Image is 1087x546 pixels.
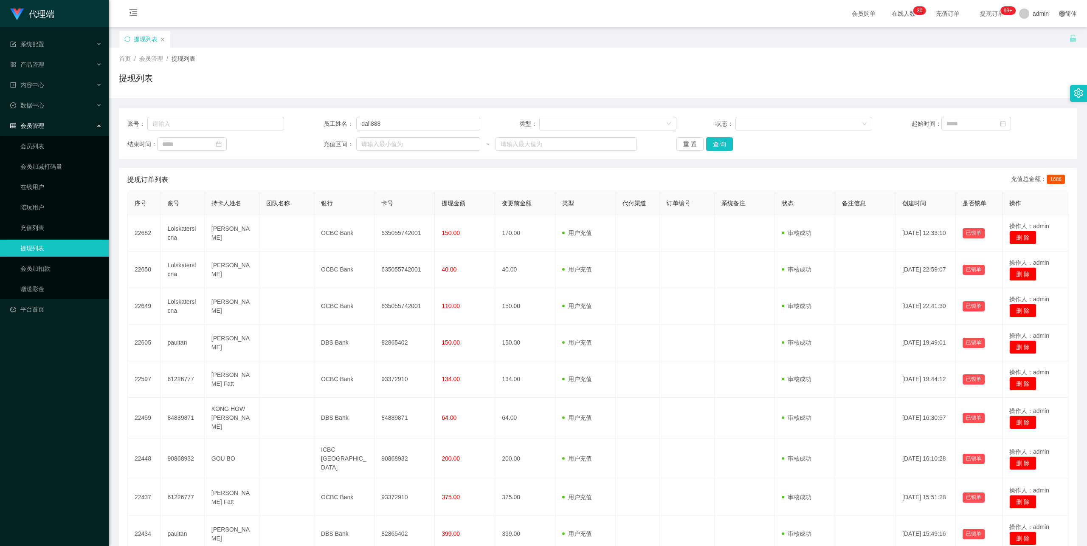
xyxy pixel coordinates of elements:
td: 22649 [128,288,161,325]
td: 93372910 [375,361,435,398]
i: 图标: global [1059,11,1065,17]
button: 已锁单 [963,413,985,423]
i: 图标: setting [1074,88,1083,98]
span: / [134,55,136,62]
button: 删 除 [1009,495,1036,509]
span: 首页 [119,55,131,62]
button: 已锁单 [963,338,985,348]
button: 删 除 [1009,304,1036,317]
td: 134.00 [495,361,555,398]
td: OCBC Bank [314,479,375,516]
a: 陪玩用户 [20,199,102,216]
span: 系统备注 [721,200,745,207]
span: 操作人：admin [1009,407,1049,414]
span: 40.00 [442,266,456,273]
span: 操作人：admin [1009,448,1049,455]
span: 会员管理 [10,122,44,129]
span: 系统配置 [10,41,44,48]
p: 3 [917,6,920,15]
i: 图标: calendar [1000,121,1006,127]
button: 删 除 [1009,267,1036,281]
td: 170.00 [495,215,555,252]
span: 134.00 [442,376,460,382]
button: 已锁单 [963,228,985,238]
span: 起始时间： [912,119,941,128]
button: 已锁单 [963,374,985,385]
span: 提现订单列表 [127,175,168,185]
span: 操作人：admin [1009,369,1049,376]
span: 110.00 [442,303,460,309]
span: 在线人数 [887,11,920,17]
td: [DATE] 22:59:07 [896,252,956,288]
span: 用户充值 [562,266,592,273]
input: 请输入最大值为 [496,137,637,151]
span: 150.00 [442,339,460,346]
span: 账号： [127,119,147,128]
a: 提现列表 [20,240,102,257]
button: 重 置 [676,137,704,151]
span: 399.00 [442,530,460,537]
a: 赠送彩金 [20,280,102,297]
h1: 代理端 [29,0,54,28]
span: 用户充值 [562,376,592,382]
td: 22459 [128,398,161,438]
span: 内容中心 [10,82,44,88]
button: 已锁单 [963,301,985,311]
span: 数据中心 [10,102,44,109]
span: 变更前金额 [502,200,532,207]
i: 图标: profile [10,82,16,88]
button: 查 询 [706,137,733,151]
span: 结束时间： [127,140,157,149]
i: 图标: appstore-o [10,62,16,68]
i: 图标: check-circle-o [10,102,16,108]
td: Lolskaterslcna [161,215,204,252]
td: 22448 [128,438,161,479]
div: 提现列表 [134,31,158,47]
td: 635055742001 [375,215,435,252]
input: 请输入 [356,117,480,130]
td: OCBC Bank [314,288,375,325]
a: 图标: dashboard平台首页 [10,301,102,318]
span: 用户充值 [562,414,592,421]
td: [DATE] 16:10:28 [896,438,956,479]
td: [DATE] 12:33:10 [896,215,956,252]
button: 删 除 [1009,340,1036,354]
td: DBS Bank [314,398,375,438]
button: 已锁单 [963,265,985,275]
span: 状态 [782,200,794,207]
a: 会员加减打码量 [20,158,102,175]
td: [PERSON_NAME] [205,288,259,325]
span: 是否锁单 [963,200,986,207]
button: 已锁单 [963,454,985,464]
span: 审核成功 [782,494,811,501]
td: [DATE] 19:49:01 [896,325,956,361]
a: 代理端 [10,10,54,17]
button: 已锁单 [963,529,985,539]
span: 操作人：admin [1009,523,1049,530]
td: Lolskaterslcna [161,252,204,288]
span: 200.00 [442,455,460,462]
input: 请输入最小值为 [356,137,480,151]
td: [PERSON_NAME] Fatt [205,361,259,398]
td: ICBC [GEOGRAPHIC_DATA] [314,438,375,479]
span: 产品管理 [10,61,44,68]
span: 创建时间 [902,200,926,207]
span: 用户充值 [562,455,592,462]
td: [PERSON_NAME] Fatt [205,479,259,516]
span: 持卡人姓名 [211,200,241,207]
td: KONG HOW [PERSON_NAME] [205,398,259,438]
td: OCBC Bank [314,215,375,252]
span: 操作人：admin [1009,259,1049,266]
span: 审核成功 [782,376,811,382]
span: 审核成功 [782,303,811,309]
td: 90868932 [375,438,435,479]
td: 150.00 [495,325,555,361]
span: 操作人：admin [1009,296,1049,303]
td: 375.00 [495,479,555,516]
td: paultan [161,325,204,361]
td: DBS Bank [314,325,375,361]
i: 图标: form [10,41,16,47]
td: GOU BO [205,438,259,479]
td: 22605 [128,325,161,361]
span: 状态： [715,119,735,128]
